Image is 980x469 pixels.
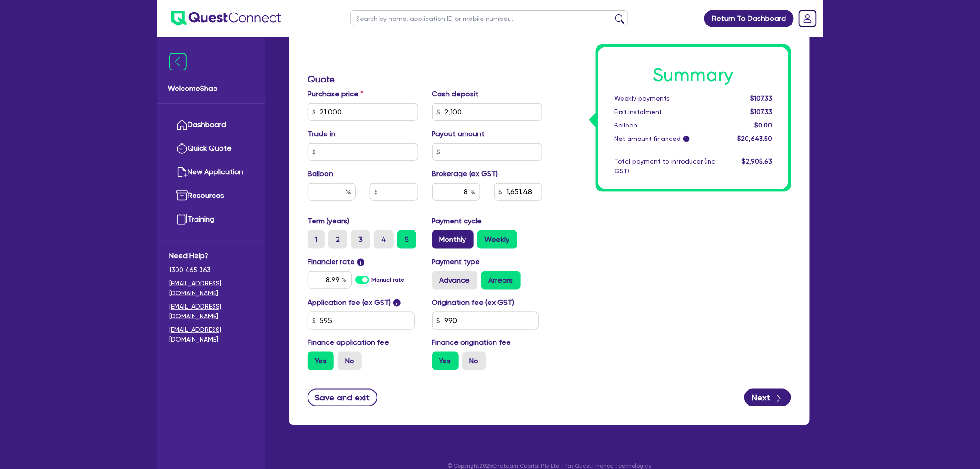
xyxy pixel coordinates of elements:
input: Search by name, application ID or mobile number... [350,10,628,26]
div: Total payment to introducer (inc GST) [607,157,722,176]
img: quest-connect-logo-blue [171,11,281,26]
label: Origination fee (ex GST) [432,297,515,308]
h1: Summary [614,64,773,86]
label: Payout amount [432,128,485,139]
span: Need Help? [169,250,253,261]
a: Dashboard [169,113,253,137]
a: Quick Quote [169,137,253,160]
label: Payment cycle [432,215,482,227]
span: i [393,299,401,307]
div: Net amount financed [607,134,722,144]
span: $0.00 [755,121,773,129]
label: Purchase price [308,89,363,100]
a: Dropdown toggle [796,6,820,31]
div: Weekly payments [607,94,722,103]
label: 5 [397,230,416,249]
a: Return To Dashboard [704,10,794,27]
span: 1300 465 363 [169,265,253,275]
label: Finance application fee [308,337,389,348]
label: 4 [374,230,394,249]
span: i [357,259,364,266]
label: Brokerage (ex GST) [432,168,498,179]
label: No [338,352,362,370]
label: Payment type [432,256,480,267]
label: Term (years) [308,215,349,227]
a: [EMAIL_ADDRESS][DOMAIN_NAME] [169,325,253,344]
img: icon-menu-close [169,53,187,70]
label: Trade in [308,128,335,139]
img: new-application [176,166,188,177]
label: 1 [308,230,325,249]
img: quick-quote [176,143,188,154]
label: Cash deposit [432,89,479,100]
label: Arrears [481,271,521,290]
span: $2,905.63 [742,158,773,165]
a: [EMAIL_ADDRESS][DOMAIN_NAME] [169,302,253,321]
label: Financier rate [308,256,364,267]
span: i [683,136,690,143]
label: Balloon [308,168,333,179]
a: Training [169,208,253,231]
label: Monthly [432,230,474,249]
button: Save and exit [308,389,377,406]
label: Advance [432,271,477,290]
a: Resources [169,184,253,208]
label: Finance origination fee [432,337,511,348]
label: Weekly [477,230,517,249]
h3: Quote [308,74,542,85]
label: Manual rate [372,276,405,284]
div: First instalment [607,107,722,117]
label: 2 [328,230,347,249]
button: Next [744,389,791,406]
span: $107.33 [751,95,773,102]
span: $107.33 [751,108,773,115]
label: 3 [351,230,370,249]
a: New Application [169,160,253,184]
label: Application fee (ex GST) [308,297,391,308]
label: No [462,352,486,370]
span: $20,643.50 [738,135,773,142]
img: training [176,214,188,225]
span: Welcome Shae [168,83,254,94]
label: Yes [308,352,334,370]
img: resources [176,190,188,201]
div: Balloon [607,120,722,130]
a: [EMAIL_ADDRESS][DOMAIN_NAME] [169,279,253,298]
label: Yes [432,352,459,370]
